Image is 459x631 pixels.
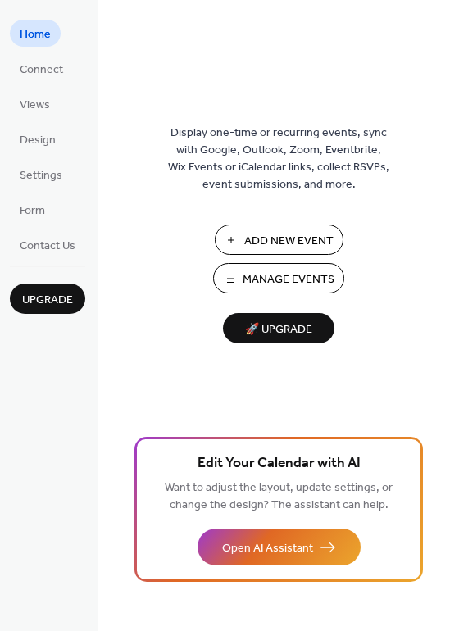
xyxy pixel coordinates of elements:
[198,452,361,475] span: Edit Your Calendar with AI
[10,196,55,223] a: Form
[10,125,66,152] a: Design
[213,263,344,293] button: Manage Events
[20,202,45,220] span: Form
[20,167,62,184] span: Settings
[20,61,63,79] span: Connect
[168,125,389,193] span: Display one-time or recurring events, sync with Google, Outlook, Zoom, Eventbrite, Wix Events or ...
[223,313,334,343] button: 🚀 Upgrade
[22,292,73,309] span: Upgrade
[198,529,361,565] button: Open AI Assistant
[10,231,85,258] a: Contact Us
[10,161,72,188] a: Settings
[165,477,393,516] span: Want to adjust the layout, update settings, or change the design? The assistant can help.
[244,233,334,250] span: Add New Event
[20,132,56,149] span: Design
[20,97,50,114] span: Views
[222,540,313,557] span: Open AI Assistant
[215,225,343,255] button: Add New Event
[10,20,61,47] a: Home
[20,238,75,255] span: Contact Us
[10,284,85,314] button: Upgrade
[10,55,73,82] a: Connect
[10,90,60,117] a: Views
[20,26,51,43] span: Home
[243,271,334,288] span: Manage Events
[233,319,325,341] span: 🚀 Upgrade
